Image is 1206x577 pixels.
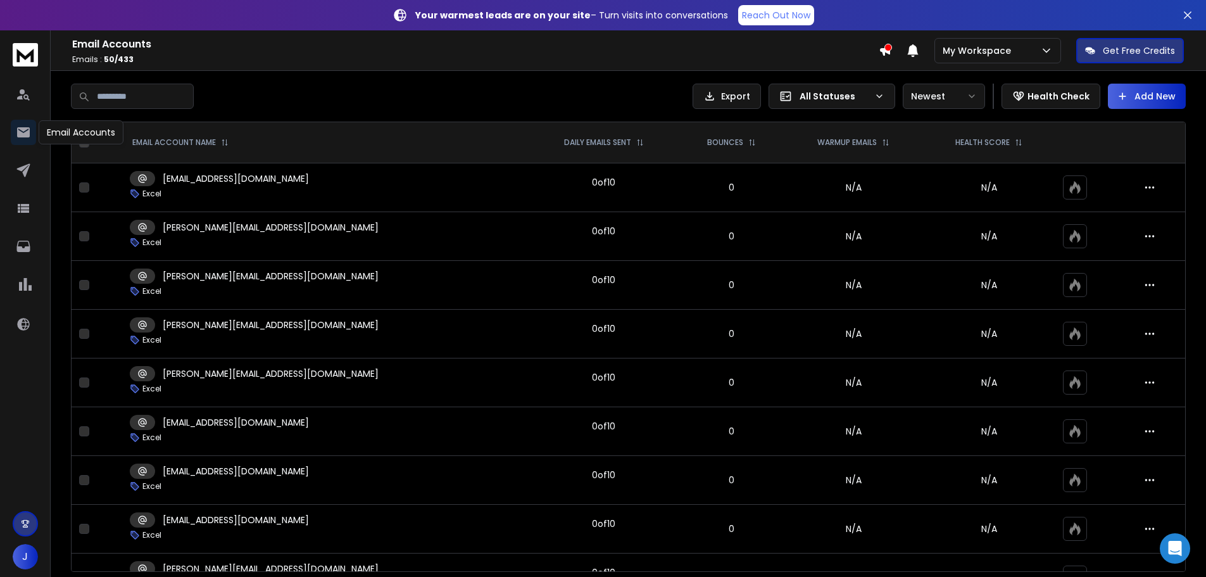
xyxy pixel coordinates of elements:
[931,230,1047,243] p: N/A
[39,120,123,144] div: Email Accounts
[592,225,615,238] div: 0 of 10
[104,54,134,65] span: 50 / 433
[1160,533,1190,564] div: Open Intercom Messenger
[415,9,591,22] strong: Your warmest leads are on your site
[1002,84,1100,109] button: Health Check
[142,481,161,491] p: Excel
[931,327,1047,340] p: N/A
[1076,38,1184,63] button: Get Free Credits
[72,37,879,52] h1: Email Accounts
[1108,84,1186,109] button: Add New
[13,544,38,569] button: J
[132,137,229,148] div: EMAIL ACCOUNT NAME
[800,90,869,103] p: All Statuses
[163,221,379,234] p: [PERSON_NAME][EMAIL_ADDRESS][DOMAIN_NAME]
[592,517,615,530] div: 0 of 10
[784,456,923,505] td: N/A
[687,425,776,438] p: 0
[784,261,923,310] td: N/A
[142,238,161,248] p: Excel
[943,44,1016,57] p: My Workspace
[163,172,309,185] p: [EMAIL_ADDRESS][DOMAIN_NAME]
[687,523,776,535] p: 0
[931,523,1047,535] p: N/A
[142,286,161,296] p: Excel
[687,230,776,243] p: 0
[817,137,877,148] p: WARMUP EMAILS
[687,181,776,194] p: 0
[784,310,923,358] td: N/A
[163,416,309,429] p: [EMAIL_ADDRESS][DOMAIN_NAME]
[592,371,615,384] div: 0 of 10
[592,176,615,189] div: 0 of 10
[163,319,379,331] p: [PERSON_NAME][EMAIL_ADDRESS][DOMAIN_NAME]
[784,212,923,261] td: N/A
[742,9,810,22] p: Reach Out Now
[931,376,1047,389] p: N/A
[142,384,161,394] p: Excel
[142,189,161,199] p: Excel
[784,505,923,554] td: N/A
[564,137,631,148] p: DAILY EMAILS SENT
[592,469,615,481] div: 0 of 10
[931,425,1047,438] p: N/A
[687,327,776,340] p: 0
[72,54,879,65] p: Emails :
[687,474,776,486] p: 0
[415,9,728,22] p: – Turn visits into conversations
[163,270,379,282] p: [PERSON_NAME][EMAIL_ADDRESS][DOMAIN_NAME]
[738,5,814,25] a: Reach Out Now
[1103,44,1175,57] p: Get Free Credits
[931,279,1047,291] p: N/A
[142,530,161,540] p: Excel
[142,433,161,443] p: Excel
[955,137,1010,148] p: HEALTH SCORE
[784,407,923,456] td: N/A
[1027,90,1090,103] p: Health Check
[693,84,761,109] button: Export
[13,43,38,67] img: logo
[163,465,309,478] p: [EMAIL_ADDRESS][DOMAIN_NAME]
[784,163,923,212] td: N/A
[931,474,1047,486] p: N/A
[784,358,923,407] td: N/A
[687,376,776,389] p: 0
[163,514,309,526] p: [EMAIL_ADDRESS][DOMAIN_NAME]
[163,367,379,380] p: [PERSON_NAME][EMAIL_ADDRESS][DOMAIN_NAME]
[592,420,615,433] div: 0 of 10
[142,335,161,345] p: Excel
[903,84,985,109] button: Newest
[163,562,379,575] p: [PERSON_NAME][EMAIL_ADDRESS][DOMAIN_NAME]
[687,279,776,291] p: 0
[931,181,1047,194] p: N/A
[592,274,615,286] div: 0 of 10
[707,137,743,148] p: BOUNCES
[592,322,615,335] div: 0 of 10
